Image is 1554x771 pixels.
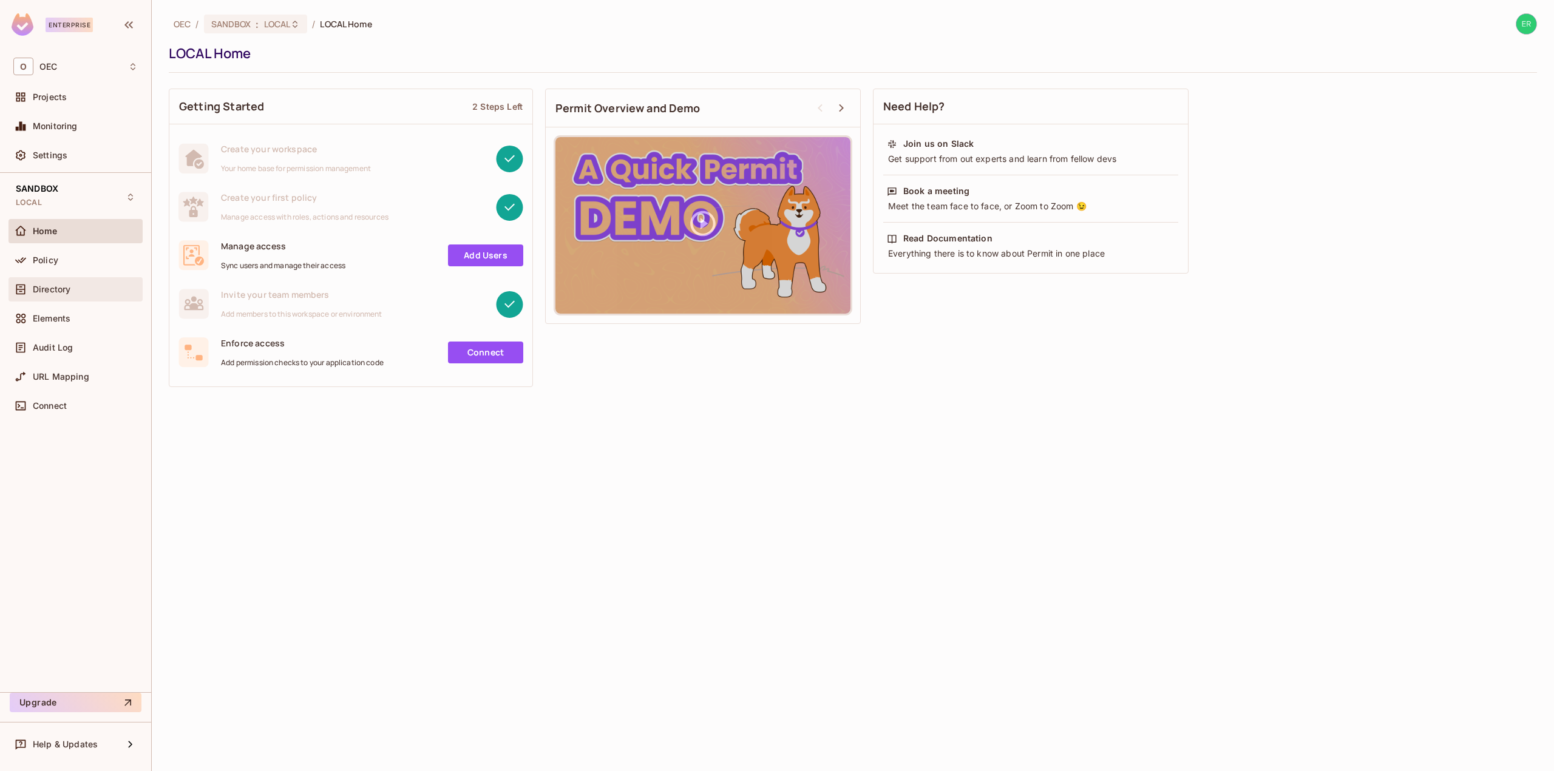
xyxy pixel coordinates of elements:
[13,58,33,75] span: O
[887,247,1175,260] div: Everything there is to know about Permit in one place
[221,212,388,222] span: Manage access with roles, actions and resources
[10,693,141,712] button: Upgrade
[887,153,1175,165] div: Get support from out experts and learn from fellow devs
[221,358,384,368] span: Add permission checks to your application code
[320,18,372,30] span: LOCAL Home
[221,337,384,349] span: Enforce access
[221,192,388,203] span: Create your first policy
[887,200,1175,212] div: Meet the team face to face, or Zoom to Zoom 😉
[1516,14,1536,34] img: erik.fernandez@oeconnection.com
[883,99,945,114] span: Need Help?
[179,99,264,114] span: Getting Started
[169,44,1531,62] div: LOCAL Home
[16,198,42,207] span: LOCAL
[221,164,371,173] span: Your home base for permission management
[33,255,58,265] span: Policy
[448,244,523,266] a: Add Users
[472,101,523,112] div: 2 Steps Left
[33,226,58,236] span: Home
[221,240,345,252] span: Manage access
[33,121,78,131] span: Monitoring
[255,19,259,29] span: :
[12,13,33,36] img: SReyMgAAAABJRU5ErkJggg==
[264,18,291,30] span: LOCAL
[903,138,974,150] div: Join us on Slack
[33,739,98,749] span: Help & Updates
[33,343,73,352] span: Audit Log
[46,18,93,32] div: Enterprise
[33,372,89,382] span: URL Mapping
[33,284,70,294] span: Directory
[33,401,67,411] span: Connect
[221,261,345,271] span: Sync users and manage their access
[33,92,67,102] span: Projects
[448,342,523,363] a: Connect
[903,232,992,244] div: Read Documentation
[195,18,198,30] li: /
[555,101,701,116] span: Permit Overview and Demo
[221,143,371,155] span: Create your workspace
[312,18,315,30] li: /
[33,150,67,160] span: Settings
[16,184,58,194] span: SANDBOX
[221,289,382,300] span: Invite your team members
[174,18,191,30] span: the active workspace
[903,185,969,197] div: Book a meeting
[221,309,382,319] span: Add members to this workspace or environment
[33,314,70,323] span: Elements
[211,18,251,30] span: SANDBOX
[39,62,57,72] span: Workspace: OEC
